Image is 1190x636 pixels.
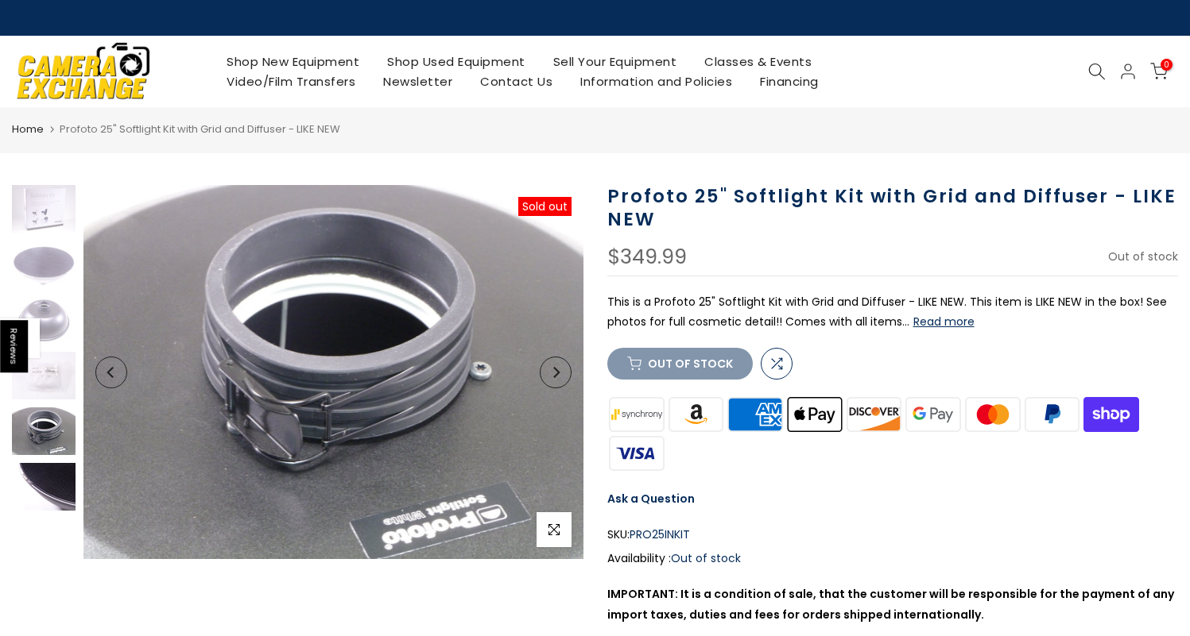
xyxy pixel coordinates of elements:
[1161,59,1173,71] span: 0
[12,352,76,399] img: Profoto 25" Softlight Kit with Grid and Diffuser - LIKE NEW Studio Lighting and Equipment - Light...
[83,185,583,559] img: Profoto 25" Softlight Kit with Grid and Diffuser - LIKE NEW Studio Lighting and Equipment - Light...
[963,395,1022,434] img: master
[666,395,726,434] img: amazon payments
[12,407,76,455] img: Profoto 25" Softlight Kit with Grid and Diffuser - LIKE NEW Studio Lighting and Equipment - Light...
[607,586,1174,622] strong: IMPORTANT: It is a condition of sale, that the customer will be responsible for the payment of an...
[540,357,572,388] button: Next
[1150,63,1168,80] a: 0
[607,292,1179,332] p: This is a Profoto 25" Softlight Kit with Grid and Diffuser - LIKE NEW. This item is LIKE NEW in t...
[607,491,695,507] a: Ask a Question
[12,296,76,344] img: Profoto 25" Softlight Kit with Grid and Diffuser - LIKE NEW Studio Lighting and Equipment - Light...
[12,121,44,137] a: Home
[844,395,904,434] img: discover
[691,52,826,71] a: Classes & Events
[60,121,340,137] span: Profoto 25" Softlight Kit with Grid and Diffuser - LIKE NEW
[12,463,76,511] img: Profoto 25" Softlight Kit with Grid and Diffuser - LIKE NEW Studio Lighting and Equipment - Light...
[785,395,844,434] img: apple pay
[539,52,691,71] a: Sell Your Equipment
[746,71,833,91] a: Financing
[630,525,690,545] span: PRO25INKIT
[726,395,785,434] img: american express
[607,247,687,268] div: $349.99
[12,241,76,288] img: Profoto 25" Softlight Kit with Grid and Diffuser - LIKE NEW Studio Lighting and Equipment - Light...
[671,550,741,566] span: Out of stock
[374,52,540,71] a: Shop Used Equipment
[12,185,76,233] img: Profoto 25" Softlight Kit with Grid and Diffuser - LIKE NEW Studio Lighting and Equipment - Light...
[607,525,1179,545] div: SKU:
[607,549,1179,569] div: Availability :
[213,52,374,71] a: Shop New Equipment
[607,434,667,473] img: visa
[904,395,963,434] img: google pay
[370,71,467,91] a: Newsletter
[95,357,127,388] button: Previous
[467,71,567,91] a: Contact Us
[213,71,370,91] a: Video/Film Transfers
[913,314,975,329] button: Read more
[567,71,746,91] a: Information and Policies
[1082,395,1142,434] img: shopify pay
[1108,249,1178,264] span: Out of stock
[607,395,667,434] img: synchrony
[607,185,1179,231] h1: Profoto 25" Softlight Kit with Grid and Diffuser - LIKE NEW
[1022,395,1082,434] img: paypal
